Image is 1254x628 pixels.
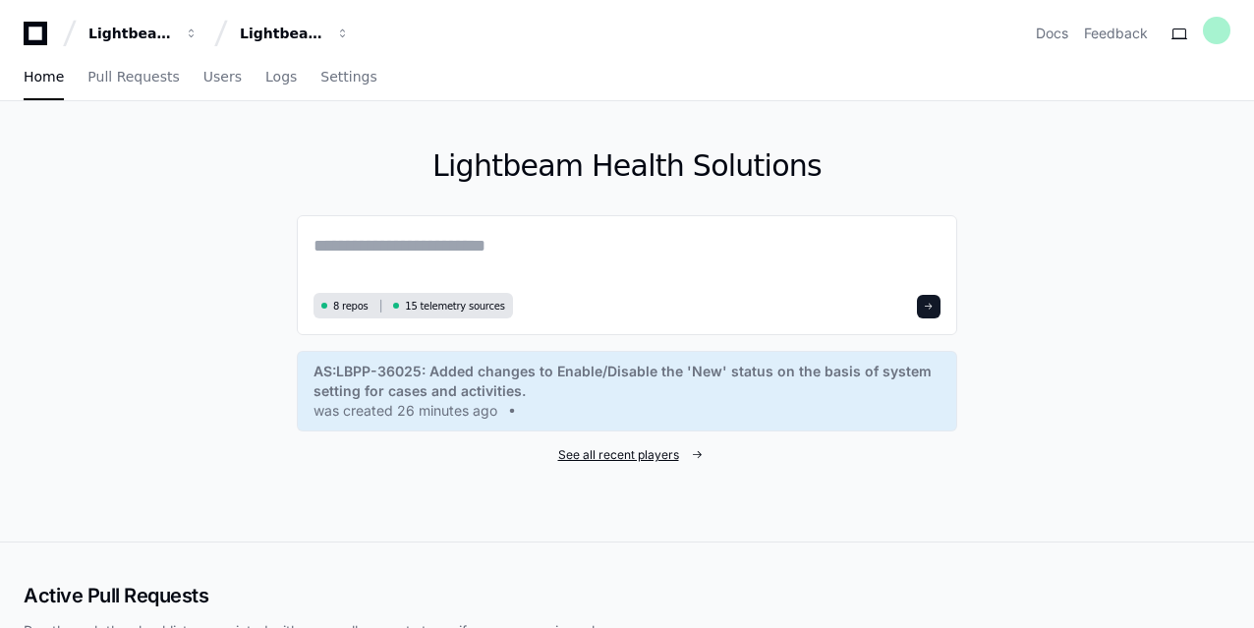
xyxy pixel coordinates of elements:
[232,16,358,51] button: Lightbeam Health Solutions
[1036,24,1068,43] a: Docs
[81,16,206,51] button: Lightbeam Health
[297,447,957,463] a: See all recent players
[1084,24,1148,43] button: Feedback
[87,71,179,83] span: Pull Requests
[203,71,242,83] span: Users
[313,401,497,421] span: was created 26 minutes ago
[24,582,1230,609] h2: Active Pull Requests
[558,447,679,463] span: See all recent players
[203,55,242,100] a: Users
[313,362,940,421] a: AS:LBPP-36025: Added changes to Enable/Disable the 'New' status on the basis of system setting fo...
[24,71,64,83] span: Home
[24,55,64,100] a: Home
[405,299,504,314] span: 15 telemetry sources
[87,55,179,100] a: Pull Requests
[88,24,173,43] div: Lightbeam Health
[240,24,324,43] div: Lightbeam Health Solutions
[265,71,297,83] span: Logs
[297,148,957,184] h1: Lightbeam Health Solutions
[320,55,376,100] a: Settings
[313,362,940,401] span: AS:LBPP-36025: Added changes to Enable/Disable the 'New' status on the basis of system setting fo...
[265,55,297,100] a: Logs
[320,71,376,83] span: Settings
[333,299,369,314] span: 8 repos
